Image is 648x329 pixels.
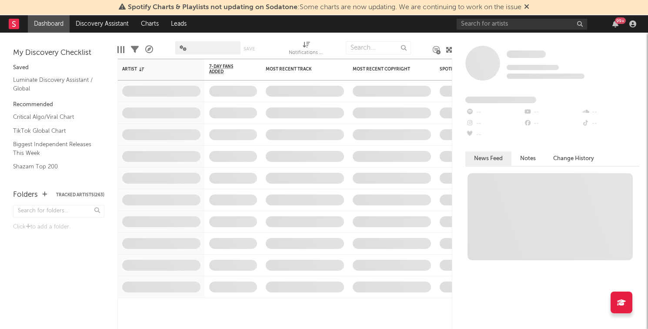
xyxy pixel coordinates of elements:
button: Save [244,47,255,51]
button: 99+ [612,20,618,27]
input: Search for folders... [13,205,104,218]
button: Tracked Artists(263) [56,193,104,197]
div: -- [465,129,523,141]
div: 99 + [615,17,626,24]
div: -- [581,118,639,129]
div: -- [465,107,523,118]
span: 0 fans last week [507,74,585,79]
button: News Feed [465,151,511,166]
a: Critical Algo/Viral Chart [13,112,96,122]
div: Most Recent Track [266,67,331,72]
a: Biggest Independent Releases This Week [13,140,96,158]
div: Recommended [13,100,104,110]
div: Notifications (Artist) [289,48,324,58]
div: Artist [122,67,187,72]
span: Dismiss [524,4,529,11]
div: -- [581,107,639,118]
a: TikTok Global Chart [13,126,96,136]
div: -- [523,107,581,118]
input: Search... [346,41,411,54]
div: Click to add a folder. [13,222,104,232]
div: Edit Columns [117,37,124,62]
button: Change History [544,151,603,166]
a: Leads [165,15,193,33]
span: Tracking Since: [DATE] [507,65,559,70]
span: Spotify Charts & Playlists not updating on Sodatone [128,4,297,11]
a: Charts [135,15,165,33]
div: Filters [131,37,139,62]
div: Saved [13,63,104,73]
span: : Some charts are now updating. We are continuing to work on the issue [128,4,521,11]
span: 7-Day Fans Added [209,64,244,74]
a: Some Artist [507,50,546,59]
a: Discovery Assistant [70,15,135,33]
div: Most Recent Copyright [353,67,418,72]
span: Some Artist [507,50,546,58]
div: My Discovery Checklist [13,48,104,58]
span: Fans Added by Platform [465,97,536,103]
div: Spotify Monthly Listeners [440,67,505,72]
a: Luminate Discovery Assistant / Global [13,75,96,93]
div: -- [523,118,581,129]
div: Notifications (Artist) [289,37,324,62]
a: Dashboard [28,15,70,33]
button: Notes [511,151,544,166]
input: Search for artists [457,19,587,30]
div: Folders [13,190,38,200]
div: -- [465,118,523,129]
a: Shazam Top 200 [13,162,96,171]
div: A&R Pipeline [145,37,153,62]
